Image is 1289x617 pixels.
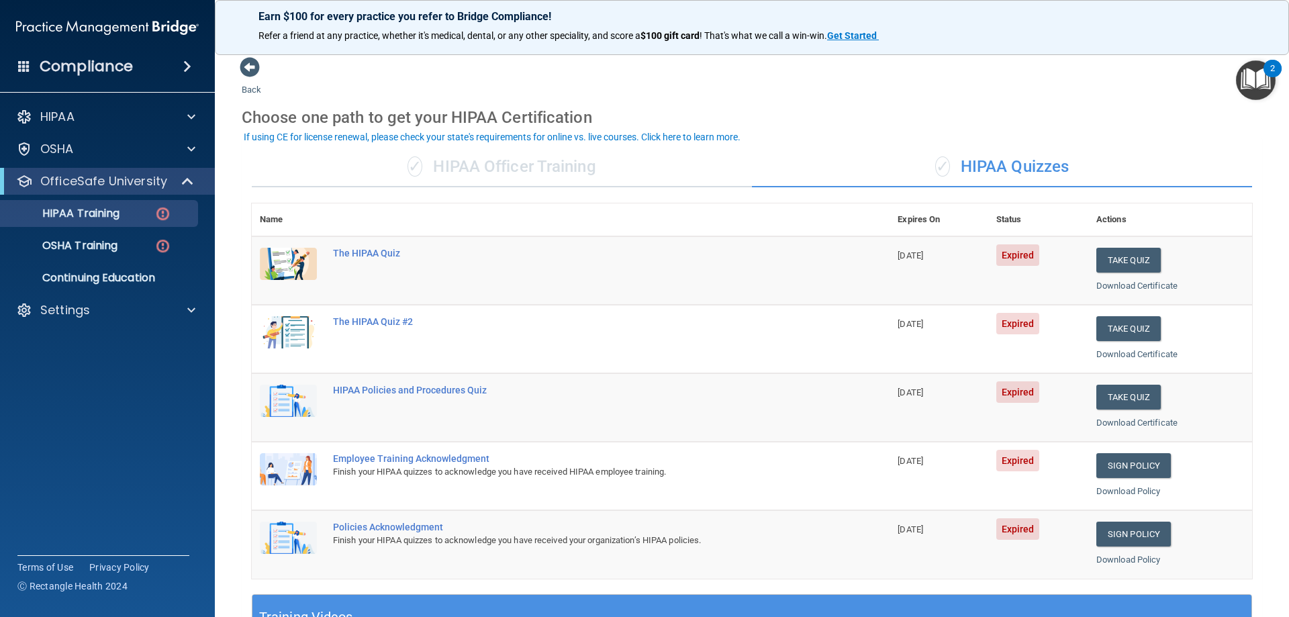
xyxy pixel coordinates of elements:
a: Sign Policy [1096,453,1171,478]
th: Status [988,203,1088,236]
strong: Get Started [827,30,877,41]
p: HIPAA Training [9,207,120,220]
button: Take Quiz [1096,385,1161,410]
span: ! That's what we call a win-win. [700,30,827,41]
a: Privacy Policy [89,561,150,574]
div: Finish your HIPAA quizzes to acknowledge you have received HIPAA employee training. [333,464,822,480]
div: Finish your HIPAA quizzes to acknowledge you have received your organization’s HIPAA policies. [333,532,822,549]
h4: Compliance [40,57,133,76]
span: ✓ [935,156,950,177]
img: PMB logo [16,14,199,41]
img: danger-circle.6113f641.png [154,205,171,222]
span: Expired [996,244,1040,266]
a: Download Policy [1096,555,1161,565]
a: Download Certificate [1096,418,1178,428]
div: Employee Training Acknowledgment [333,453,822,464]
div: The HIPAA Quiz [333,248,822,258]
strong: $100 gift card [640,30,700,41]
a: Get Started [827,30,879,41]
th: Actions [1088,203,1252,236]
a: OfficeSafe University [16,173,195,189]
span: Expired [996,381,1040,403]
a: Settings [16,302,195,318]
button: Open Resource Center, 2 new notifications [1236,60,1276,100]
p: OSHA [40,141,74,157]
p: Continuing Education [9,271,192,285]
span: Ⓒ Rectangle Health 2024 [17,579,128,593]
a: OSHA [16,141,195,157]
a: Sign Policy [1096,522,1171,547]
div: If using CE for license renewal, please check your state's requirements for online vs. live cours... [244,132,741,142]
button: Take Quiz [1096,316,1161,341]
span: [DATE] [898,319,923,329]
span: Expired [996,313,1040,334]
a: Back [242,68,261,95]
a: Download Certificate [1096,281,1178,291]
div: Policies Acknowledgment [333,522,822,532]
img: danger-circle.6113f641.png [154,238,171,254]
a: Terms of Use [17,561,73,574]
button: Take Quiz [1096,248,1161,273]
span: Expired [996,450,1040,471]
span: Expired [996,518,1040,540]
div: 2 [1270,68,1275,86]
span: [DATE] [898,456,923,466]
th: Name [252,203,325,236]
div: The HIPAA Quiz #2 [333,316,822,327]
div: Choose one path to get your HIPAA Certification [242,98,1262,137]
span: [DATE] [898,250,923,260]
p: HIPAA [40,109,75,125]
p: Settings [40,302,90,318]
p: OfficeSafe University [40,173,167,189]
a: Download Policy [1096,486,1161,496]
span: [DATE] [898,387,923,397]
p: OSHA Training [9,239,117,252]
button: If using CE for license renewal, please check your state's requirements for online vs. live cours... [242,130,743,144]
div: HIPAA Officer Training [252,147,752,187]
span: ✓ [408,156,422,177]
span: [DATE] [898,524,923,534]
a: Download Certificate [1096,349,1178,359]
div: HIPAA Quizzes [752,147,1252,187]
p: Earn $100 for every practice you refer to Bridge Compliance! [258,10,1245,23]
th: Expires On [890,203,988,236]
div: HIPAA Policies and Procedures Quiz [333,385,822,395]
a: HIPAA [16,109,195,125]
span: Refer a friend at any practice, whether it's medical, dental, or any other speciality, and score a [258,30,640,41]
